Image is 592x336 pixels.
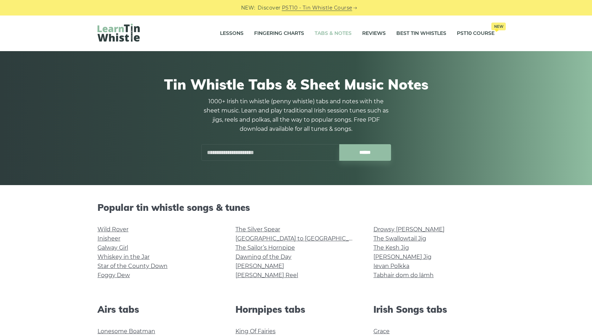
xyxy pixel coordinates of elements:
[97,328,155,335] a: Lonesome Boatman
[373,235,426,242] a: The Swallowtail Jig
[201,97,391,134] p: 1000+ Irish tin whistle (penny whistle) tabs and notes with the sheet music. Learn and play tradi...
[97,263,168,269] a: Star of the County Down
[235,226,280,233] a: The Silver Spear
[373,328,390,335] a: Grace
[373,253,432,260] a: [PERSON_NAME] Jig
[97,24,140,42] img: LearnTinWhistle.com
[315,25,352,42] a: Tabs & Notes
[235,235,365,242] a: [GEOGRAPHIC_DATA] to [GEOGRAPHIC_DATA]
[373,263,409,269] a: Ievan Polkka
[362,25,386,42] a: Reviews
[457,25,495,42] a: PST10 CourseNew
[97,304,219,315] h2: Airs tabs
[373,272,434,279] a: Tabhair dom do lámh
[235,272,298,279] a: [PERSON_NAME] Reel
[491,23,506,30] span: New
[235,304,357,315] h2: Hornpipes tabs
[235,244,295,251] a: The Sailor’s Hornpipe
[254,25,304,42] a: Fingering Charts
[97,226,128,233] a: Wild Rover
[396,25,446,42] a: Best Tin Whistles
[235,253,291,260] a: Dawning of the Day
[235,328,276,335] a: King Of Fairies
[97,253,150,260] a: Whiskey in the Jar
[373,226,445,233] a: Drowsy [PERSON_NAME]
[235,263,284,269] a: [PERSON_NAME]
[97,202,495,213] h2: Popular tin whistle songs & tunes
[97,272,130,279] a: Foggy Dew
[220,25,244,42] a: Lessons
[373,304,495,315] h2: Irish Songs tabs
[373,244,409,251] a: The Kesh Jig
[97,235,120,242] a: Inisheer
[97,76,495,93] h1: Tin Whistle Tabs & Sheet Music Notes
[97,244,128,251] a: Galway Girl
